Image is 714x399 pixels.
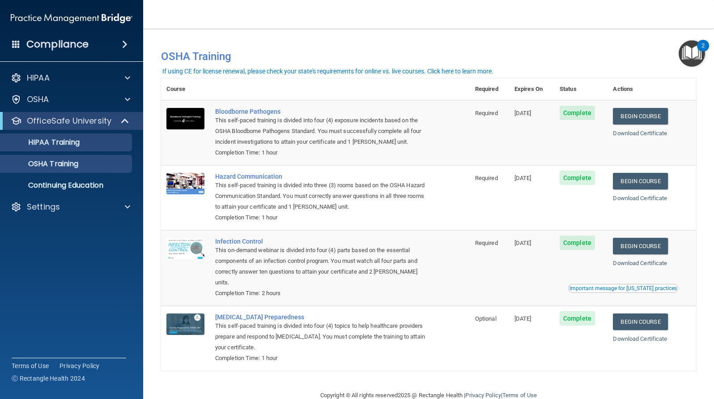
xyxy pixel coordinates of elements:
a: Download Certificate [613,260,667,266]
a: Begin Course [613,313,667,330]
h4: OSHA Training [161,50,696,63]
span: Optional [475,315,497,322]
div: This on-demand webinar is divided into four (4) parts based on the essential components of an inf... [215,245,425,288]
span: Required [475,240,498,246]
span: [DATE] [514,175,531,181]
button: If using CE for license renewal, please check your state's requirements for online vs. live cours... [161,67,495,76]
span: Required [475,110,498,116]
p: Settings [27,202,60,212]
button: Open Resource Center, 2 new notifications [679,40,705,67]
div: This self-paced training is divided into three (3) rooms based on the OSHA Hazard Communication S... [215,180,425,212]
span: [DATE] [514,240,531,246]
th: Expires On [509,78,554,100]
span: Ⓒ Rectangle Health 2024 [12,374,85,383]
a: Download Certificate [613,335,667,342]
a: Privacy Policy [59,361,100,370]
div: Important message for [US_STATE] practices [569,286,677,291]
span: [DATE] [514,110,531,116]
p: Continuing Education [6,181,128,190]
span: Complete [560,171,595,185]
a: Bloodborne Pathogens [215,108,425,115]
a: Settings [11,202,130,212]
a: OSHA [11,94,130,105]
a: Terms of Use [502,392,537,399]
a: OfficeSafe University [11,116,130,126]
div: 2 [701,46,705,57]
h4: Compliance [26,38,89,51]
a: Begin Course [613,238,667,254]
th: Course [161,78,210,100]
div: This self-paced training is divided into four (4) topics to help healthcare providers prepare and... [215,321,425,353]
th: Status [554,78,608,100]
p: OfficeSafe University [27,116,111,126]
p: HIPAA Training [6,138,80,147]
a: Download Certificate [613,130,667,137]
a: Privacy Policy [465,392,501,399]
th: Actions [608,78,696,100]
a: Terms of Use [12,361,49,370]
div: Completion Time: 1 hour [215,147,425,158]
a: Download Certificate [613,195,667,202]
button: Read this if you are a dental practitioner in the state of CA [568,284,678,293]
th: Required [470,78,509,100]
div: Completion Time: 1 hour [215,212,425,223]
span: Complete [560,311,595,326]
a: Infection Control [215,238,425,245]
div: If using CE for license renewal, please check your state's requirements for online vs. live cours... [162,68,493,74]
span: Complete [560,106,595,120]
p: HIPAA [27,73,50,83]
p: OSHA Training [6,159,78,168]
p: OSHA [27,94,49,105]
div: This self-paced training is divided into four (4) exposure incidents based on the OSHA Bloodborne... [215,115,425,147]
span: [DATE] [514,315,531,322]
a: [MEDICAL_DATA] Preparedness [215,313,425,321]
img: PMB logo [11,9,132,27]
a: Begin Course [613,173,667,189]
div: Completion Time: 2 hours [215,288,425,299]
a: HIPAA [11,73,130,83]
span: Complete [560,236,595,250]
a: Begin Course [613,108,667,124]
span: Required [475,175,498,181]
a: Hazard Communication [215,173,425,180]
div: Completion Time: 1 hour [215,353,425,364]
